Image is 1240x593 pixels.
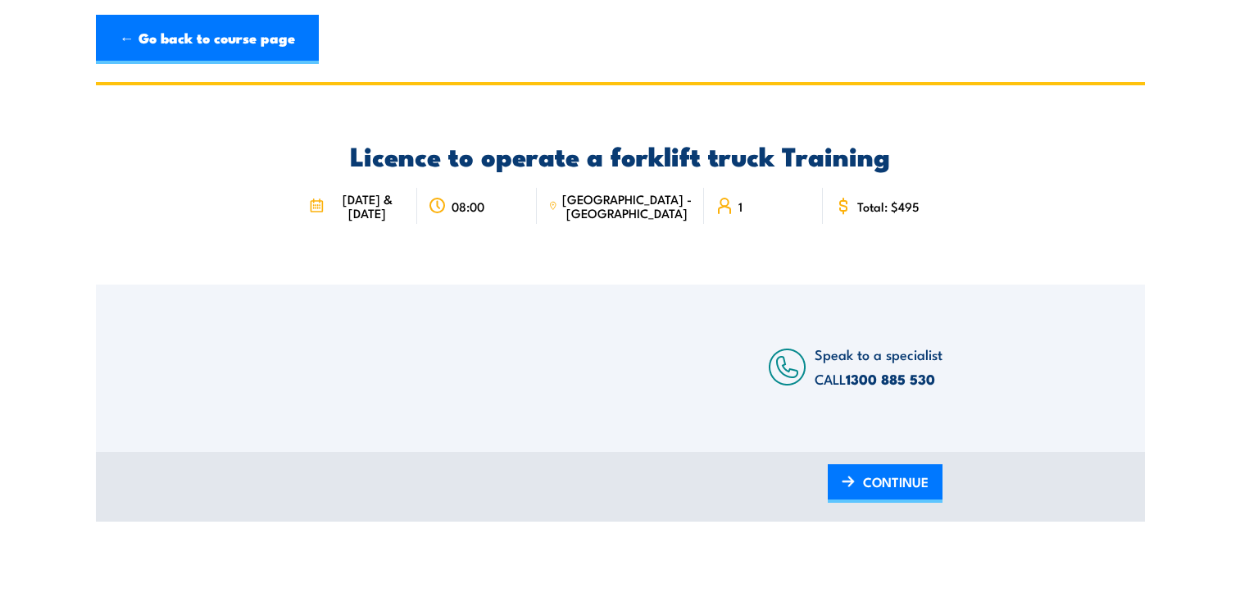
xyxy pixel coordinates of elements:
span: 1 [738,199,743,213]
span: Speak to a specialist CALL [815,344,942,389]
a: 1300 885 530 [846,368,935,390]
a: ← Go back to course page [96,15,319,64]
span: Total: $495 [857,199,920,213]
span: 08:00 [452,199,484,213]
h2: Licence to operate a forklift truck Training [298,144,942,166]
span: [GEOGRAPHIC_DATA] - [GEOGRAPHIC_DATA] [562,192,693,220]
a: CONTINUE [828,464,942,503]
span: CONTINUE [863,460,929,504]
span: [DATE] & [DATE] [329,192,405,220]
